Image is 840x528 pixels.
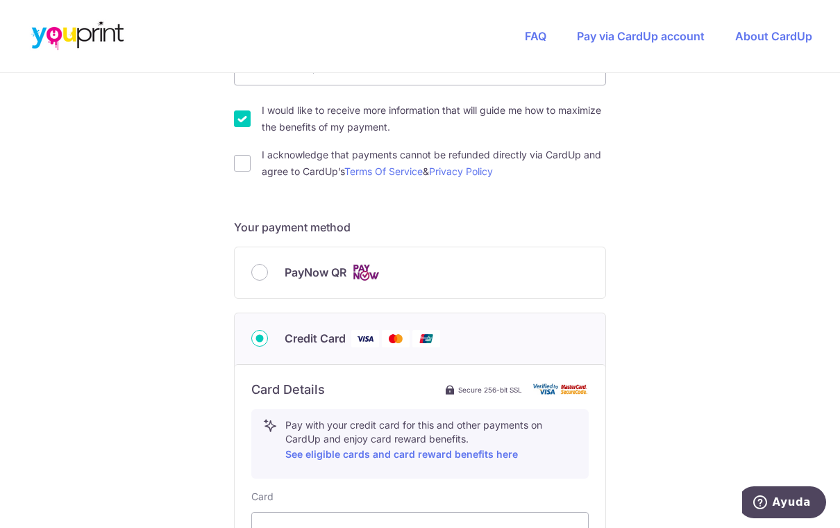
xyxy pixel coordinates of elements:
img: Union Pay [412,330,440,347]
a: Terms Of Service [344,165,423,177]
a: FAQ [525,29,546,43]
a: Pay via CardUp account [577,29,705,43]
h5: Your payment method [234,219,606,236]
label: I would like to receive more information that will guide me how to maximize the benefits of my pa... [262,102,606,135]
a: Privacy Policy [429,165,493,177]
iframe: Abre un widget desde donde se puede obtener más información [742,486,826,521]
a: About CardUp [735,29,812,43]
div: Credit Card Visa Mastercard Union Pay [251,330,589,347]
label: I acknowledge that payments cannot be refunded directly via CardUp and agree to CardUp’s & [262,147,606,180]
div: PayNow QR Cards logo [251,264,589,281]
img: Mastercard [382,330,410,347]
img: Visa [351,330,379,347]
span: Secure 256-bit SSL [458,384,522,395]
img: Cards logo [352,264,380,281]
img: card secure [533,383,589,395]
h6: Card Details [251,381,325,398]
span: PayNow QR [285,264,346,281]
a: See eligible cards and card reward benefits here [285,448,518,460]
span: Credit Card [285,330,346,347]
p: Pay with your credit card for this and other payments on CardUp and enjoy card reward benefits. [285,418,577,463]
label: Card [251,490,274,504]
